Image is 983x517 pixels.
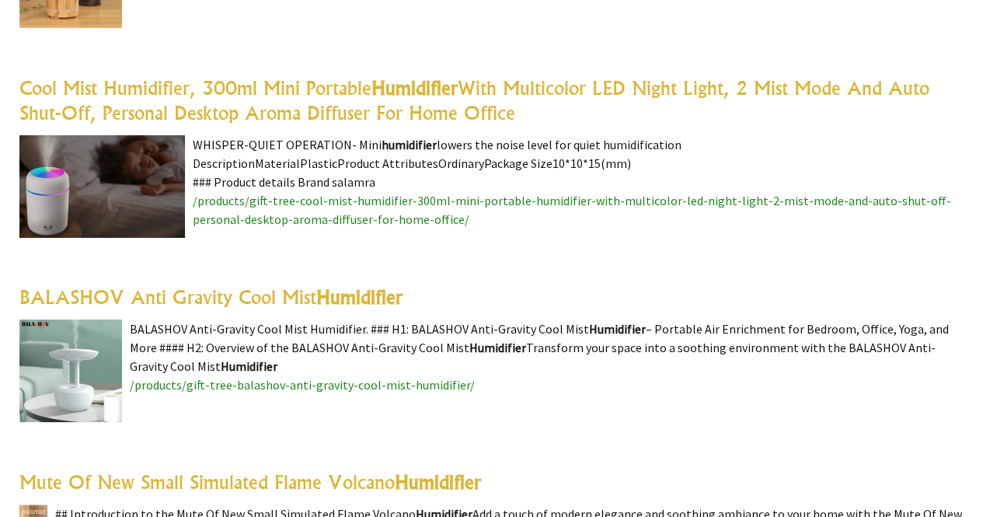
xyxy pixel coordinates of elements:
[19,470,481,494] a: Mute Of New Small Simulated Flame VolcanoHumidifier
[316,285,403,309] highlight: Humidifier
[19,320,122,422] img: BALASHOV Anti Gravity Cool Mist Humidifier
[19,76,929,124] a: Cool Mist Humidifier, 300ml Mini PortableHumidifierWith Multicolor LED Night Light, 2 Mist Mode A...
[19,135,185,238] img: Cool Mist Humidifier, 300ml Mini Portable Humidifier With Multicolor LED Night Light, 2 Mist Mode...
[193,193,951,227] a: /products/gift-tree-cool-mist-humidifier-300ml-mini-portable-humidifier-with-multicolor-led-night...
[130,377,475,393] a: /products/gift-tree-balashov-anti-gravity-cool-mist-humidifier/
[469,340,526,355] highlight: Humidifier
[19,285,403,309] a: BALASHOV Anti Gravity Cool MistHumidifier
[371,76,458,100] highlight: Humidifier
[221,358,277,374] highlight: Humidifier
[589,321,646,337] highlight: Humidifier
[382,137,437,152] highlight: humidifier
[395,470,481,494] highlight: Humidifier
